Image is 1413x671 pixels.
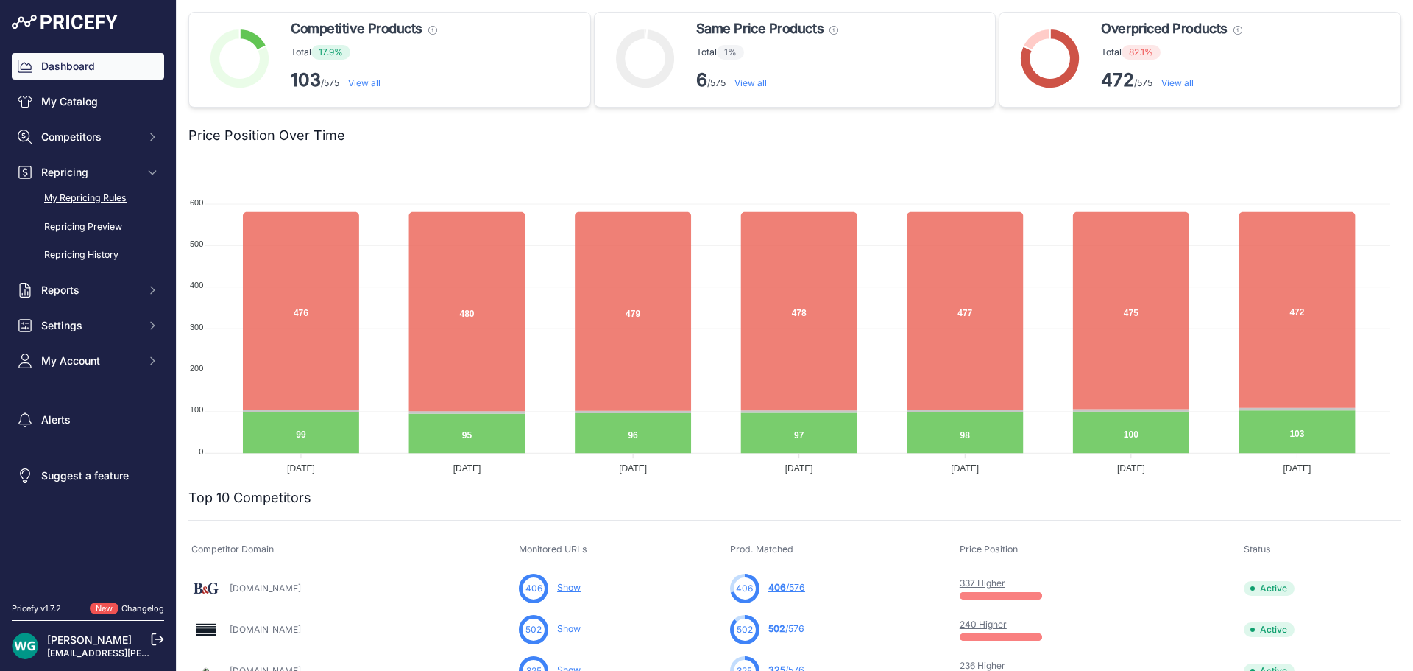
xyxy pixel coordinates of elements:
a: View all [1161,77,1194,88]
span: Status [1244,544,1271,555]
a: My Catalog [12,88,164,115]
strong: 472 [1101,69,1134,91]
tspan: 400 [190,281,203,289]
button: Competitors [12,124,164,150]
span: Price Position [960,544,1018,555]
a: My Repricing Rules [12,186,164,211]
tspan: [DATE] [1283,463,1311,474]
tspan: 600 [190,198,203,207]
img: Pricefy Logo [12,15,118,29]
tspan: [DATE] [453,463,481,474]
h2: Price Position Over Time [188,125,345,146]
span: New [90,603,118,615]
p: /575 [696,68,838,92]
a: 337 Higher [960,577,1005,589]
a: 502/576 [768,623,804,634]
span: Reports [41,283,138,298]
a: Changelog [121,603,164,614]
span: My Account [41,354,138,368]
a: 406/576 [768,582,805,593]
a: [DOMAIN_NAME] [230,624,301,635]
a: [EMAIL_ADDRESS][PERSON_NAME][DOMAIN_NAME] [47,647,274,658]
span: Active [1244,581,1295,596]
tspan: [DATE] [287,463,315,474]
span: Repricing [41,165,138,180]
span: 1% [717,45,744,60]
tspan: 0 [199,447,203,456]
span: 82.1% [1122,45,1161,60]
span: Competitors [41,130,138,144]
p: Total [291,45,437,60]
span: Overpriced Products [1101,18,1227,39]
a: View all [734,77,767,88]
span: Monitored URLs [519,544,587,555]
tspan: 200 [190,364,203,373]
span: 502 [737,623,753,636]
a: [PERSON_NAME] [47,633,132,646]
span: Prod. Matched [730,544,793,555]
span: 502 [525,623,542,636]
span: Same Price Products [696,18,824,39]
tspan: 500 [190,239,203,248]
a: [DOMAIN_NAME] [230,583,301,594]
span: 406 [736,582,753,595]
p: /575 [1101,68,1242,92]
p: /575 [291,68,437,92]
span: 406 [525,582,542,595]
p: Total [1101,45,1242,60]
nav: Sidebar [12,53,164,585]
span: Settings [41,318,138,333]
tspan: [DATE] [951,463,979,474]
tspan: [DATE] [1117,463,1145,474]
tspan: 100 [190,405,203,414]
div: Pricefy v1.7.2 [12,603,61,615]
a: Show [557,582,581,593]
a: 236 Higher [960,660,1005,671]
strong: 103 [291,69,321,91]
a: 240 Higher [960,619,1007,630]
button: Settings [12,312,164,339]
span: 17.9% [311,45,350,60]
button: Repricing [12,159,164,186]
button: My Account [12,348,164,374]
button: Reports [12,277,164,303]
span: 502 [768,623,785,634]
tspan: 300 [190,323,203,331]
a: Show [557,623,581,634]
strong: 6 [696,69,707,91]
span: Active [1244,622,1295,637]
a: View all [348,77,380,88]
span: Competitor Domain [191,544,274,555]
p: Total [696,45,838,60]
a: Repricing History [12,242,164,268]
a: Repricing Preview [12,214,164,240]
tspan: [DATE] [619,463,647,474]
span: 406 [768,582,786,593]
a: Suggest a feature [12,463,164,489]
a: Dashboard [12,53,164,80]
tspan: [DATE] [785,463,813,474]
a: Alerts [12,407,164,433]
h2: Top 10 Competitors [188,488,311,508]
span: Competitive Products [291,18,422,39]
